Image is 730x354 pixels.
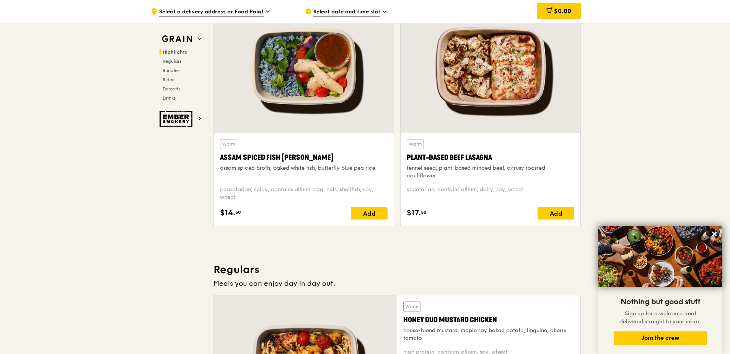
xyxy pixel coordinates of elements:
div: Add [538,207,574,220]
div: pescatarian, spicy, contains allium, egg, nuts, shellfish, soy, wheat [220,186,388,201]
span: Select a delivery address or Food Point [159,8,264,16]
span: Select date and time slot [313,8,380,16]
span: 50 [421,209,427,215]
div: house-blend mustard, maple soy baked potato, linguine, cherry tomato [403,327,574,342]
span: Bundles [163,68,179,73]
span: 50 [235,209,241,215]
span: Sign up for a welcome treat delivered straight to your inbox. [619,310,701,325]
div: assam spiced broth, baked white fish, butterfly blue pea rice [220,164,388,172]
div: Add [351,207,388,220]
div: Plant-Based Beef Lasagna [407,152,574,163]
button: Close [708,228,720,240]
span: $17. [407,207,421,219]
div: fennel seed, plant-based minced beef, citrusy roasted cauliflower [407,164,574,180]
span: Nothing but good stuff [621,297,700,306]
div: Warm [403,302,420,311]
div: Warm [220,139,237,149]
div: vegetarian, contains allium, dairy, soy, wheat [407,186,574,201]
button: Join the crew [614,331,707,345]
div: Honey Duo Mustard Chicken [403,315,574,325]
span: Sides [163,77,174,82]
img: Grain web logo [160,32,195,46]
span: Drinks [163,95,176,101]
span: $0.00 [554,7,571,15]
img: Ember Smokery web logo [160,111,195,127]
div: Meals you can enjoy day in day out. [213,278,581,289]
span: $14. [220,207,235,219]
span: Desserts [163,86,180,92]
div: Warm [407,139,424,149]
h3: Regulars [213,263,581,277]
img: DSC07876-Edit02-Large.jpeg [598,226,722,287]
span: Regulars [163,59,181,64]
div: Assam Spiced Fish [PERSON_NAME] [220,152,388,163]
span: Highlights [163,49,187,55]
